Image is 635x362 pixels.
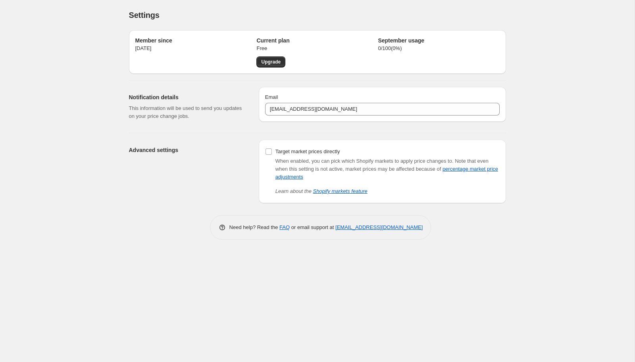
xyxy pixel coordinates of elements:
h2: Advanced settings [129,146,246,154]
i: Learn about the [275,188,368,194]
span: Settings [129,11,160,19]
span: Target market prices directly [275,148,340,154]
span: or email support at [290,224,335,230]
h2: Notification details [129,93,246,101]
span: Note that even when this setting is not active, market prices may be affected because of [275,158,498,180]
span: Upgrade [261,59,281,65]
a: Shopify markets feature [313,188,368,194]
p: This information will be used to send you updates on your price change jobs. [129,104,246,120]
h2: Current plan [256,37,378,44]
a: Upgrade [256,56,285,67]
a: FAQ [279,224,290,230]
p: Free [256,44,378,52]
h2: Member since [135,37,257,44]
h2: September usage [378,37,499,44]
span: Email [265,94,278,100]
p: [DATE] [135,44,257,52]
span: Need help? Read the [229,224,280,230]
p: 0 / 100 ( 0 %) [378,44,499,52]
a: [EMAIL_ADDRESS][DOMAIN_NAME] [335,224,423,230]
span: When enabled, you can pick which Shopify markets to apply price changes to. [275,158,454,164]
